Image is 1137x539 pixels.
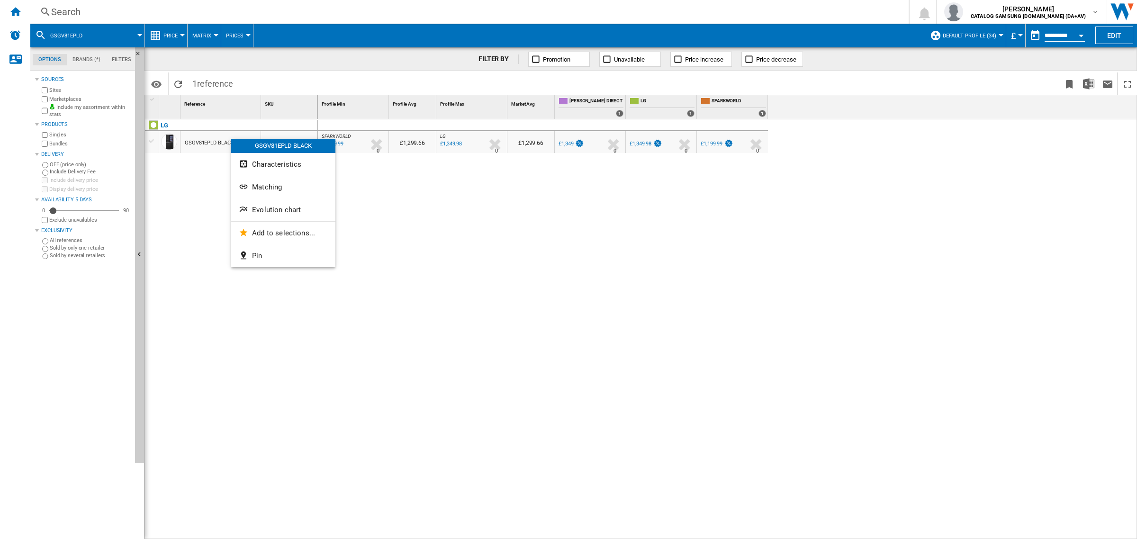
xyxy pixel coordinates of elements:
button: Pin... [231,244,335,267]
span: Matching [252,183,282,191]
button: Matching [231,176,335,198]
span: Add to selections... [252,229,315,237]
span: Characteristics [252,160,301,169]
button: Characteristics [231,153,335,176]
button: Add to selections... [231,222,335,244]
span: Evolution chart [252,206,301,214]
span: Pin [252,252,262,260]
div: GSGV81EPLD BLACK [231,139,335,153]
button: Evolution chart [231,198,335,221]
